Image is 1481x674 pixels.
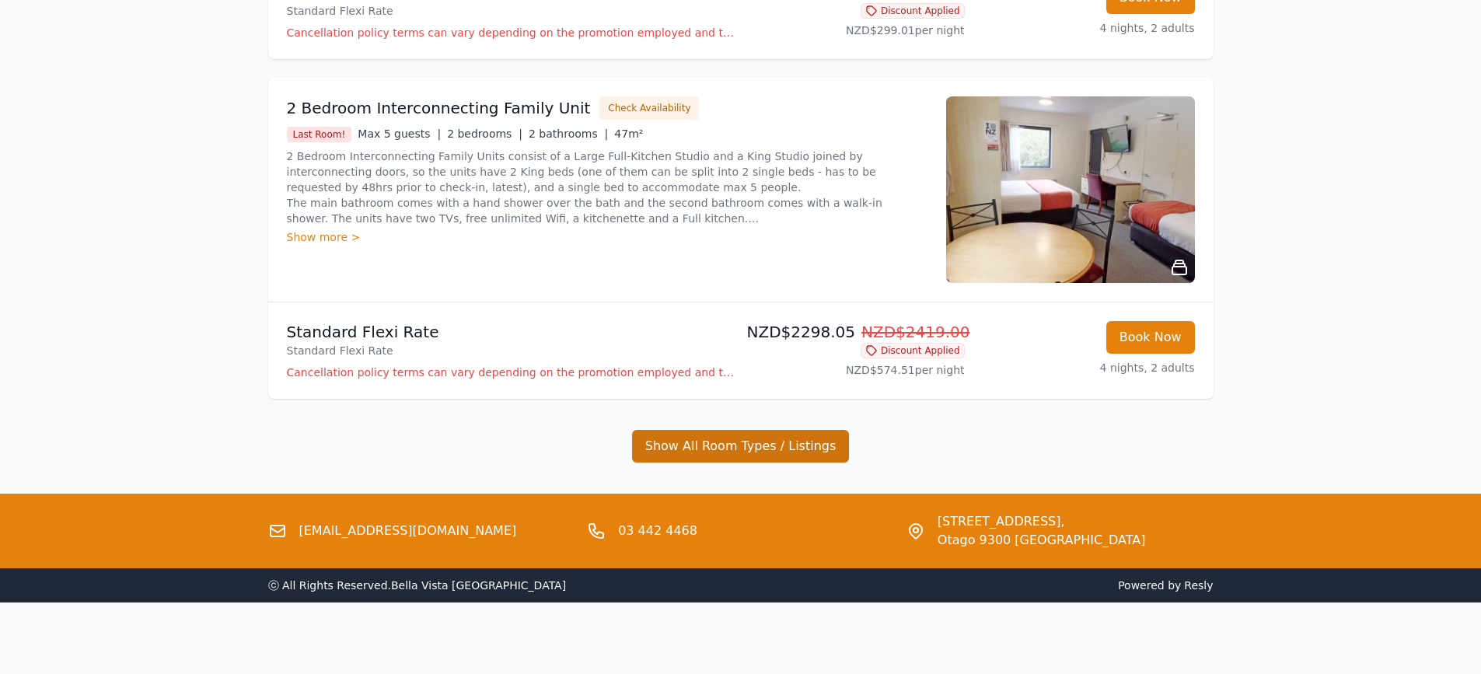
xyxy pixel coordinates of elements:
[299,522,517,540] a: [EMAIL_ADDRESS][DOMAIN_NAME]
[287,321,735,343] p: Standard Flexi Rate
[977,360,1195,375] p: 4 nights, 2 adults
[1184,579,1213,592] a: Resly
[747,23,965,38] p: NZD$299.01 per night
[287,127,352,142] span: Last Room!
[287,97,591,119] h3: 2 Bedroom Interconnecting Family Unit
[938,512,1146,531] span: [STREET_ADDRESS],
[861,343,965,358] span: Discount Applied
[747,321,965,343] p: NZD$2298.05
[599,96,699,120] button: Check Availability
[747,362,965,378] p: NZD$574.51 per night
[287,3,735,19] p: Standard Flexi Rate
[1106,321,1195,354] button: Book Now
[287,343,735,358] p: Standard Flexi Rate
[614,127,643,140] span: 47m²
[287,229,927,245] div: Show more >
[861,323,970,341] span: NZD$2419.00
[861,3,965,19] span: Discount Applied
[287,25,735,40] p: Cancellation policy terms can vary depending on the promotion employed and the time of stay of th...
[268,579,567,592] span: ⓒ All Rights Reserved. Bella Vista [GEOGRAPHIC_DATA]
[287,148,927,226] p: 2 Bedroom Interconnecting Family Units consist of a Large Full-Kitchen Studio and a King Studio j...
[938,531,1146,550] span: Otago 9300 [GEOGRAPHIC_DATA]
[747,578,1214,593] span: Powered by
[447,127,522,140] span: 2 bedrooms |
[977,20,1195,36] p: 4 nights, 2 adults
[618,522,697,540] a: 03 442 4468
[529,127,608,140] span: 2 bathrooms |
[287,365,735,380] p: Cancellation policy terms can vary depending on the promotion employed and the time of stay of th...
[632,430,850,463] button: Show All Room Types / Listings
[358,127,441,140] span: Max 5 guests |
